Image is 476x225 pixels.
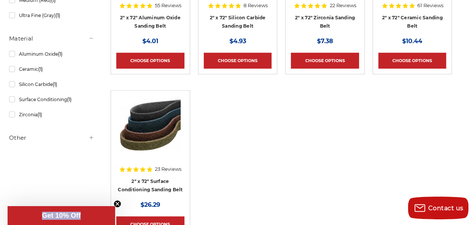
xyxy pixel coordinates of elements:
a: Ceramic [9,62,94,76]
span: 22 Reviews [329,3,356,8]
a: 2"x72" Surface Conditioning Sanding Belts [116,96,184,164]
span: 55 Reviews [155,3,181,8]
a: Choose Options [291,53,359,69]
span: Contact us [428,205,464,212]
a: Aluminum Oxide [9,47,94,61]
a: 2" x 72" Zirconia Sanding Belt [295,15,355,29]
span: (1) [37,112,42,117]
img: 2"x72" Surface Conditioning Sanding Belts [120,96,181,156]
a: Ultra Fine (Gray) [9,9,94,22]
button: Close teaser [114,200,121,208]
a: 2" x 72" Aluminum Oxide Sanding Belt [120,15,181,29]
a: Quick view [124,119,176,134]
a: Choose Options [116,53,184,69]
span: (1) [53,81,57,87]
a: Surface Conditioning [9,93,94,106]
span: $4.93 [229,37,246,45]
h5: Material [9,34,94,43]
a: Choose Options [378,53,446,69]
a: Silicon Carbide [9,78,94,91]
span: $10.44 [402,37,422,45]
a: 2" x 72" Surface Conditioning Sanding Belt [118,178,183,193]
a: 2" x 72" Silicon Carbide Sanding Belt [209,15,265,29]
h5: Other [9,133,94,142]
span: $26.29 [140,201,160,208]
span: $4.01 [142,37,158,45]
span: 23 Reviews [155,167,181,172]
div: Get 10% OffClose teaser [8,206,115,225]
a: Choose Options [204,53,272,69]
span: $7.38 [317,37,333,45]
span: (1) [38,66,43,72]
a: Zirconia [9,108,94,121]
span: 8 Reviews [243,3,268,8]
a: 2" x 72" Ceramic Sanding Belt [382,15,443,29]
button: Contact us [408,197,468,219]
span: Get 10% Off [42,212,81,219]
span: (1) [67,97,72,102]
span: (1) [56,12,60,18]
span: 61 Reviews [417,3,443,8]
span: (1) [58,51,62,57]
